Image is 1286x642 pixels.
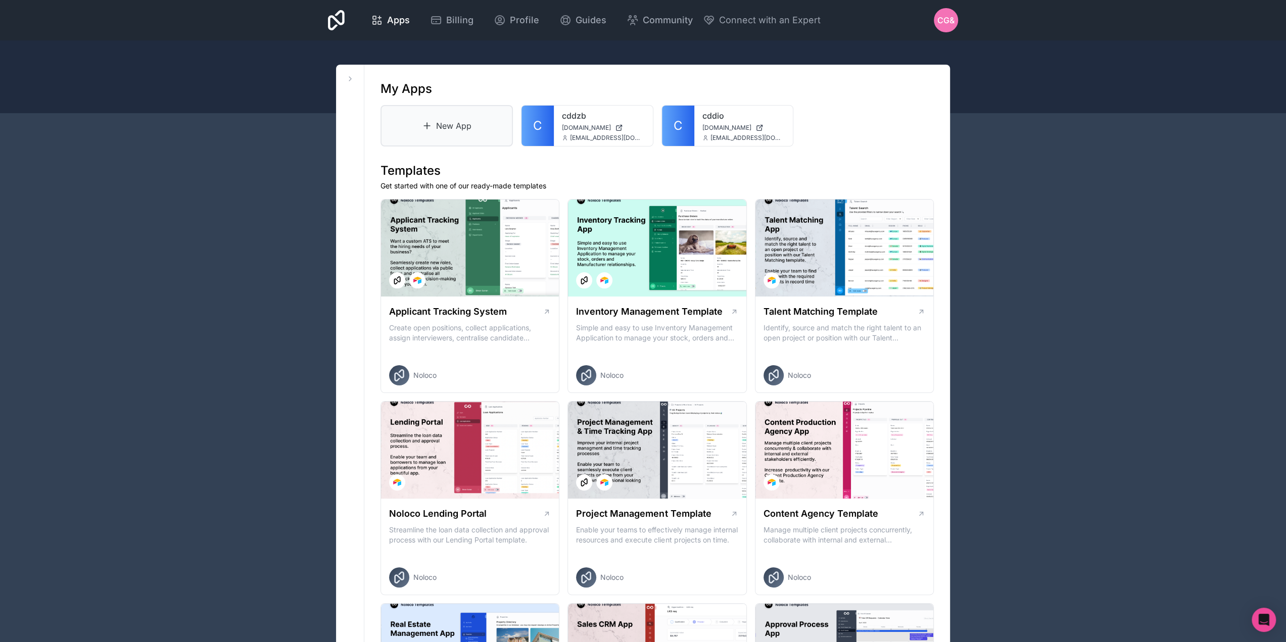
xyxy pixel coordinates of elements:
a: Community [618,9,701,31]
span: [EMAIL_ADDRESS][DOMAIN_NAME] [570,134,645,142]
a: Profile [486,9,547,31]
a: C [662,106,694,146]
p: Create open positions, collect applications, assign interviewers, centralise candidate feedback a... [389,323,551,343]
img: Airtable Logo [768,276,776,284]
span: Noloco [413,370,437,380]
h1: Noloco Lending Portal [389,507,487,521]
p: Streamline the loan data collection and approval process with our Lending Portal template. [389,525,551,545]
span: Profile [510,13,539,27]
span: [DOMAIN_NAME] [562,124,611,132]
span: Noloco [600,370,624,380]
p: Enable your teams to effectively manage internal resources and execute client projects on time. [576,525,738,545]
h1: Content Agency Template [764,507,878,521]
img: Airtable Logo [600,478,608,486]
span: Noloco [600,572,624,582]
span: C [674,118,683,134]
p: Manage multiple client projects concurrently, collaborate with internal and external stakeholders... [764,525,925,545]
a: [DOMAIN_NAME] [702,124,785,132]
h1: Applicant Tracking System [389,305,507,319]
a: New App [380,105,513,146]
span: Guides [576,13,606,27]
button: Connect with an Expert [703,13,821,27]
h1: Templates [380,163,934,179]
span: Noloco [788,572,811,582]
a: Billing [422,9,482,31]
div: Open Intercom Messenger [1252,608,1276,632]
img: Airtable Logo [393,478,401,486]
h1: Inventory Management Template [576,305,722,319]
span: Apps [387,13,410,27]
span: Community [643,13,693,27]
a: cddzb [562,110,645,122]
img: Airtable Logo [600,276,608,284]
a: C [521,106,554,146]
p: Simple and easy to use Inventory Management Application to manage your stock, orders and Manufact... [576,323,738,343]
span: Noloco [413,572,437,582]
a: cddio [702,110,785,122]
span: Noloco [788,370,811,380]
h1: Project Management Template [576,507,711,521]
span: C [533,118,542,134]
span: Connect with an Expert [719,13,821,27]
span: [EMAIL_ADDRESS][DOMAIN_NAME] [710,134,785,142]
img: Airtable Logo [413,276,421,284]
a: [DOMAIN_NAME] [562,124,645,132]
img: Airtable Logo [768,478,776,486]
span: Billing [446,13,473,27]
p: Get started with one of our ready-made templates [380,181,934,191]
a: Apps [363,9,418,31]
h1: Talent Matching Template [764,305,878,319]
p: Identify, source and match the right talent to an open project or position with our Talent Matchi... [764,323,925,343]
span: [DOMAIN_NAME] [702,124,751,132]
span: CG& [937,14,955,26]
h1: My Apps [380,81,432,97]
a: Guides [551,9,614,31]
